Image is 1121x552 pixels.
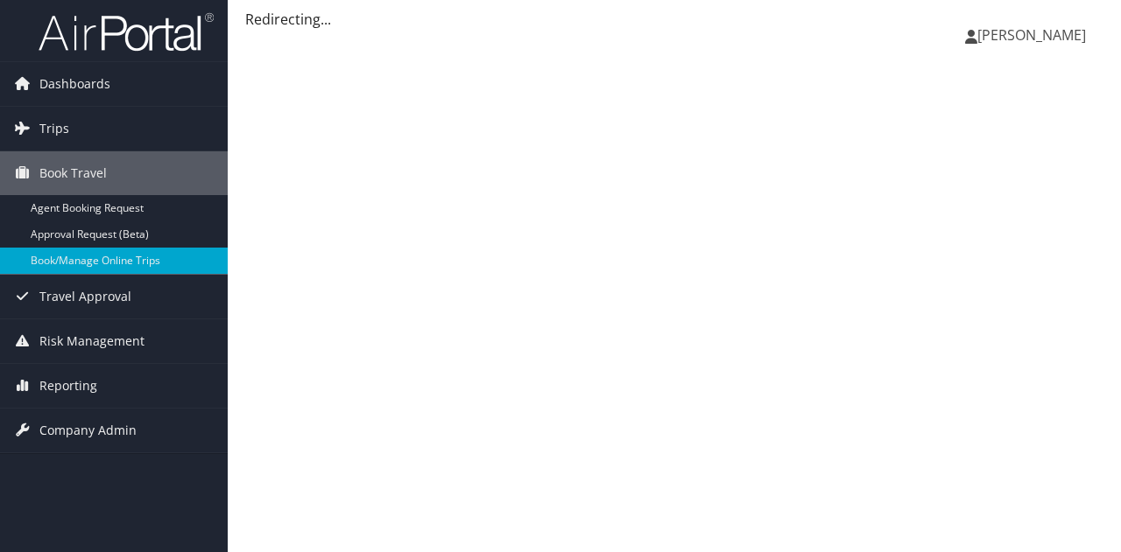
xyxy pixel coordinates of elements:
span: Trips [39,107,69,150]
span: Dashboards [39,62,110,106]
img: airportal-logo.png [39,11,214,52]
span: Travel Approval [39,275,131,318]
span: Company Admin [39,409,137,452]
a: [PERSON_NAME] [965,9,1103,61]
span: Risk Management [39,319,145,363]
span: Book Travel [39,151,107,195]
span: Reporting [39,364,97,408]
span: [PERSON_NAME] [977,25,1086,45]
div: Redirecting... [245,9,1103,30]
